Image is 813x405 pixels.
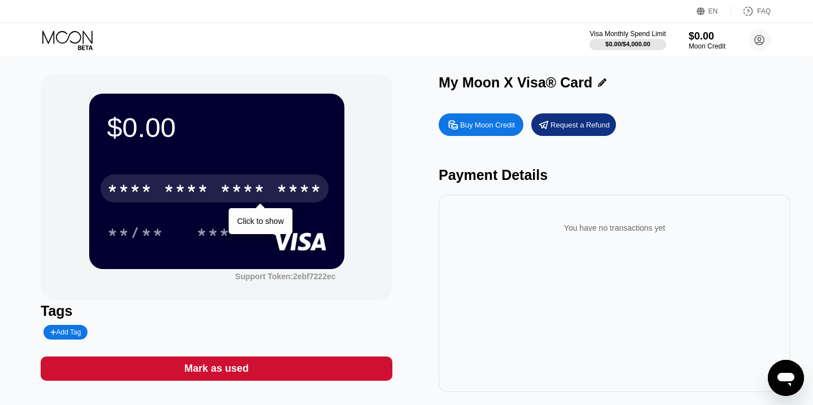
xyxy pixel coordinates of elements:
div: Payment Details [439,167,790,183]
div: EN [709,7,718,15]
div: Buy Moon Credit [439,113,523,136]
div: Tags [41,303,392,319]
div: Buy Moon Credit [460,120,515,130]
div: Add Tag [43,325,88,340]
div: Visa Monthly Spend Limit$0.00/$4,000.00 [589,30,666,50]
div: You have no transactions yet [448,212,781,244]
div: Request a Refund [531,113,616,136]
div: $0.00 [689,30,725,42]
div: Mark as used [41,356,392,381]
div: Mark as used [184,362,248,375]
div: My Moon X Visa® Card [439,74,592,91]
div: Support Token:2ebf7222ec [235,272,336,281]
div: FAQ [757,7,771,15]
div: FAQ [731,6,771,17]
div: $0.00 [107,112,326,143]
iframe: Кнопка запуска окна обмена сообщениями [768,360,804,396]
div: EN [697,6,731,17]
div: Visa Monthly Spend Limit [589,30,666,38]
div: Moon Credit [689,42,725,50]
div: Add Tag [50,328,81,336]
div: $0.00Moon Credit [689,30,725,50]
div: Click to show [237,217,283,226]
div: $0.00 / $4,000.00 [605,41,650,47]
div: Support Token: 2ebf7222ec [235,272,336,281]
div: Request a Refund [550,120,610,130]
